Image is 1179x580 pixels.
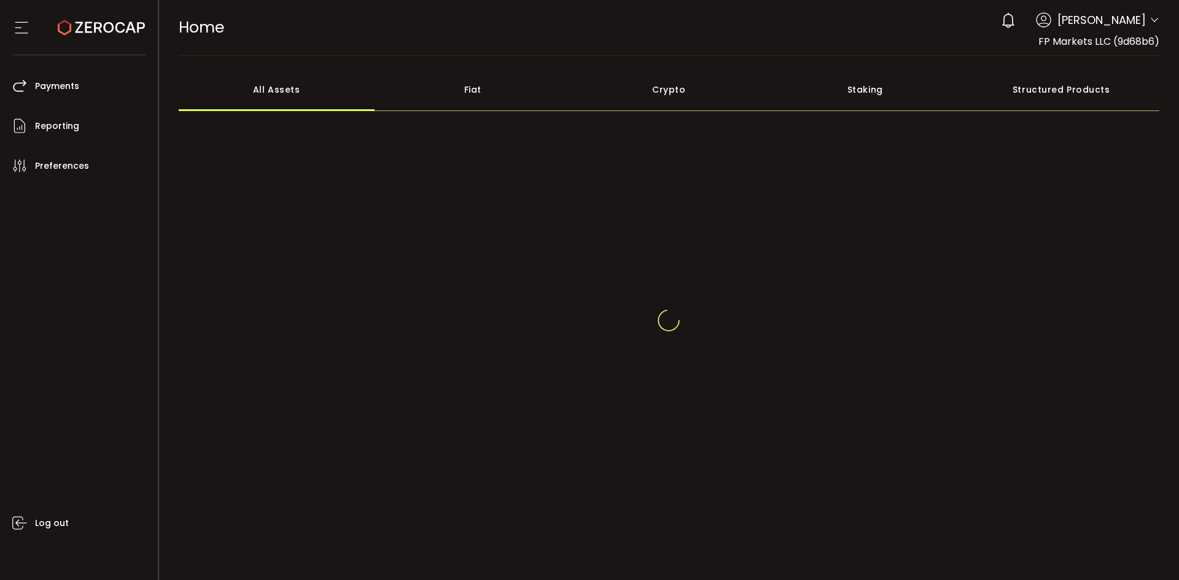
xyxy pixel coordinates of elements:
[35,117,79,135] span: Reporting
[571,68,768,111] div: Crypto
[375,68,571,111] div: Fiat
[1057,12,1146,28] span: [PERSON_NAME]
[179,17,224,38] span: Home
[35,77,79,95] span: Payments
[1038,34,1159,48] span: FP Markets LLC (9d68b6)
[767,68,963,111] div: Staking
[179,68,375,111] div: All Assets
[963,68,1160,111] div: Structured Products
[35,514,69,532] span: Log out
[35,157,89,175] span: Preferences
